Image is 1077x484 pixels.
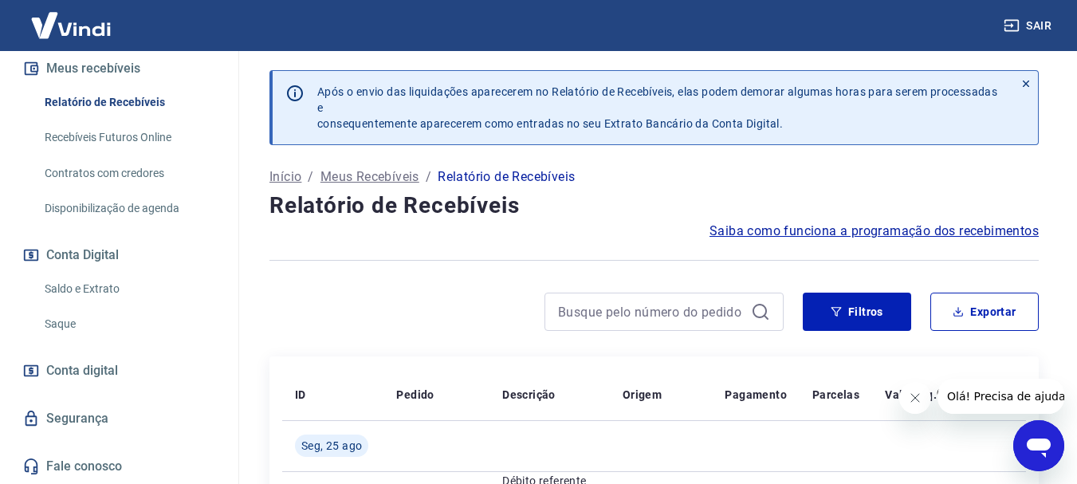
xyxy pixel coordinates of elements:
[46,360,118,382] span: Conta digital
[709,222,1039,241] a: Saiba como funciona a programação dos recebimentos
[317,84,1001,132] p: Após o envio das liquidações aparecerem no Relatório de Recebíveis, elas podem demorar algumas ho...
[937,379,1064,414] iframe: Mensagem da empresa
[725,387,787,403] p: Pagamento
[19,1,123,49] img: Vindi
[812,387,859,403] p: Parcelas
[38,157,219,190] a: Contratos com credores
[899,382,931,414] iframe: Fechar mensagem
[426,167,431,187] p: /
[295,387,306,403] p: ID
[19,401,219,436] a: Segurança
[558,300,745,324] input: Busque pelo número do pedido
[308,167,313,187] p: /
[38,192,219,225] a: Disponibilização de agenda
[269,190,1039,222] h4: Relatório de Recebíveis
[269,167,301,187] a: Início
[38,86,219,119] a: Relatório de Recebíveis
[885,387,937,403] p: Valor Líq.
[396,387,434,403] p: Pedido
[502,387,556,403] p: Descrição
[438,167,575,187] p: Relatório de Recebíveis
[10,11,134,24] span: Olá! Precisa de ajuda?
[803,293,911,331] button: Filtros
[1013,420,1064,471] iframe: Botão para abrir a janela de mensagens
[19,449,219,484] a: Fale conosco
[301,438,362,454] span: Seg, 25 ago
[930,293,1039,331] button: Exportar
[38,121,219,154] a: Recebíveis Futuros Online
[38,273,219,305] a: Saldo e Extrato
[320,167,419,187] a: Meus Recebíveis
[19,51,219,86] button: Meus recebíveis
[38,308,219,340] a: Saque
[623,387,662,403] p: Origem
[1000,11,1058,41] button: Sair
[19,238,219,273] button: Conta Digital
[19,353,219,388] a: Conta digital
